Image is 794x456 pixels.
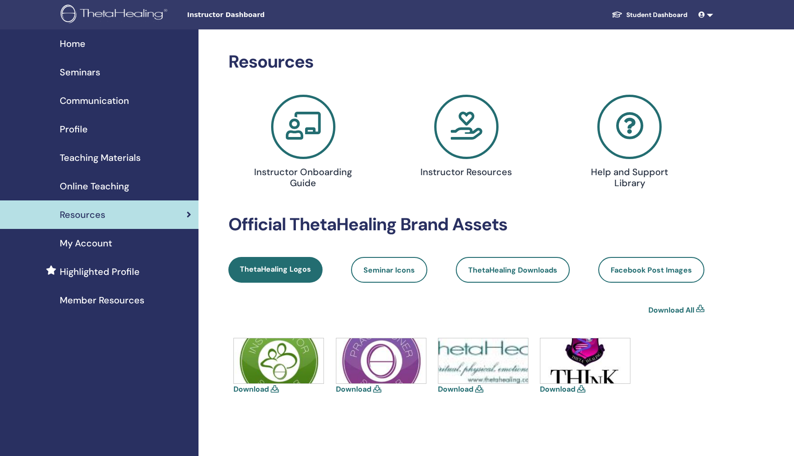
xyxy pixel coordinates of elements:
img: icons-practitioner.jpg [336,338,426,383]
a: Download [336,384,371,394]
a: Help and Support Library [554,95,706,192]
a: Download [438,384,473,394]
span: Communication [60,94,129,108]
a: Facebook Post Images [598,257,704,283]
span: Resources [60,208,105,222]
h2: Official ThetaHealing Brand Assets [228,214,704,235]
img: think-shield.jpg [540,338,630,383]
img: graduation-cap-white.svg [612,11,623,18]
span: ThetaHealing Logos [240,264,311,274]
span: Highlighted Profile [60,265,140,279]
a: Download All [648,305,694,316]
img: logo.png [61,5,170,25]
span: Facebook Post Images [611,265,692,275]
span: Online Teaching [60,179,129,193]
a: Download [540,384,575,394]
a: Student Dashboard [604,6,695,23]
h4: Instructor Onboarding Guide [250,166,357,188]
img: icons-instructor.jpg [234,338,323,383]
span: ThetaHealing Downloads [468,265,557,275]
span: Seminar Icons [363,265,415,275]
span: Profile [60,122,88,136]
h4: Instructor Resources [413,166,520,177]
span: Member Resources [60,293,144,307]
a: Instructor Resources [390,95,542,181]
span: Instructor Dashboard [187,10,325,20]
a: ThetaHealing Logos [228,257,323,283]
h4: Help and Support Library [576,166,683,188]
a: Instructor Onboarding Guide [227,95,379,192]
span: My Account [60,236,112,250]
a: Download [233,384,269,394]
span: Seminars [60,65,100,79]
span: Home [60,37,85,51]
h2: Resources [228,51,704,73]
span: Teaching Materials [60,151,141,165]
a: Seminar Icons [351,257,427,283]
a: ThetaHealing Downloads [456,257,570,283]
img: thetahealing-logo-a-copy.jpg [438,338,528,383]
